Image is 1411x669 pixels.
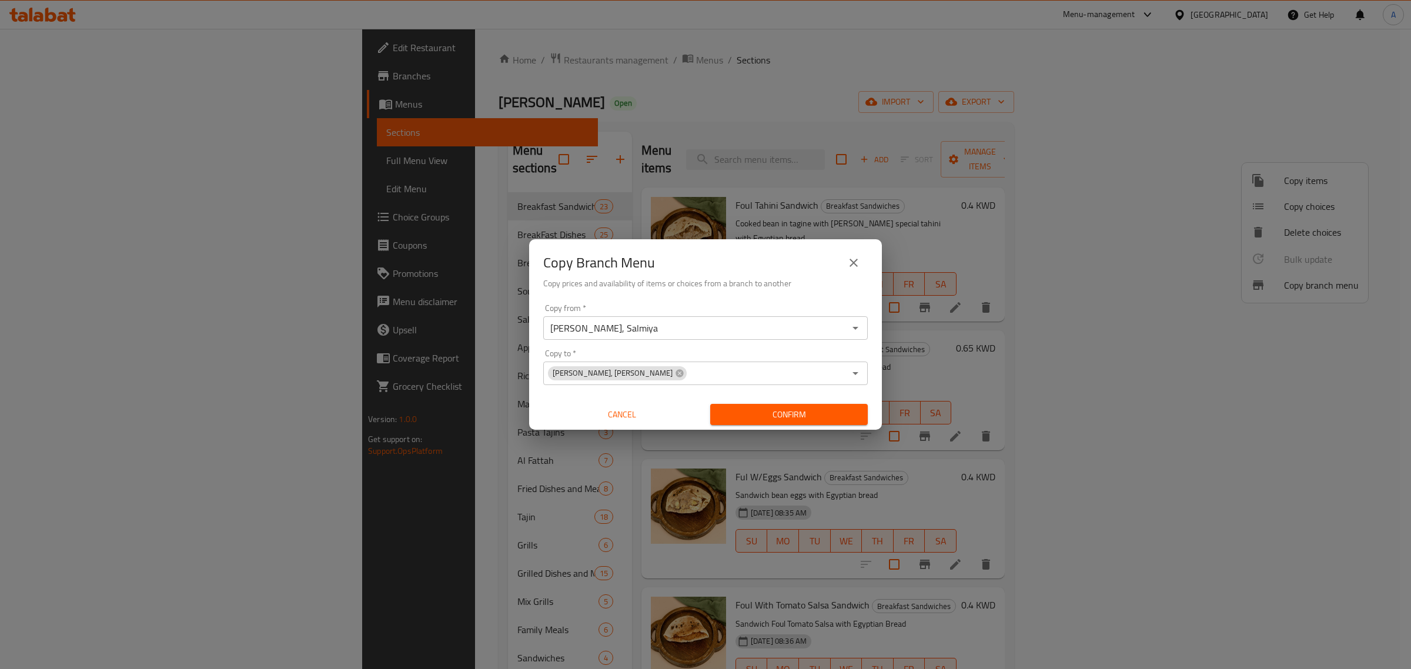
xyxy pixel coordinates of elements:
button: Confirm [710,404,868,426]
h2: Copy Branch Menu [543,253,655,272]
h6: Copy prices and availability of items or choices from a branch to another [543,277,868,290]
span: Cancel [548,407,696,422]
span: Confirm [720,407,858,422]
button: close [840,249,868,277]
span: [PERSON_NAME], [PERSON_NAME] [548,367,677,379]
button: Open [847,320,864,336]
button: Cancel [543,404,701,426]
button: Open [847,365,864,382]
div: [PERSON_NAME], [PERSON_NAME] [548,366,687,380]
